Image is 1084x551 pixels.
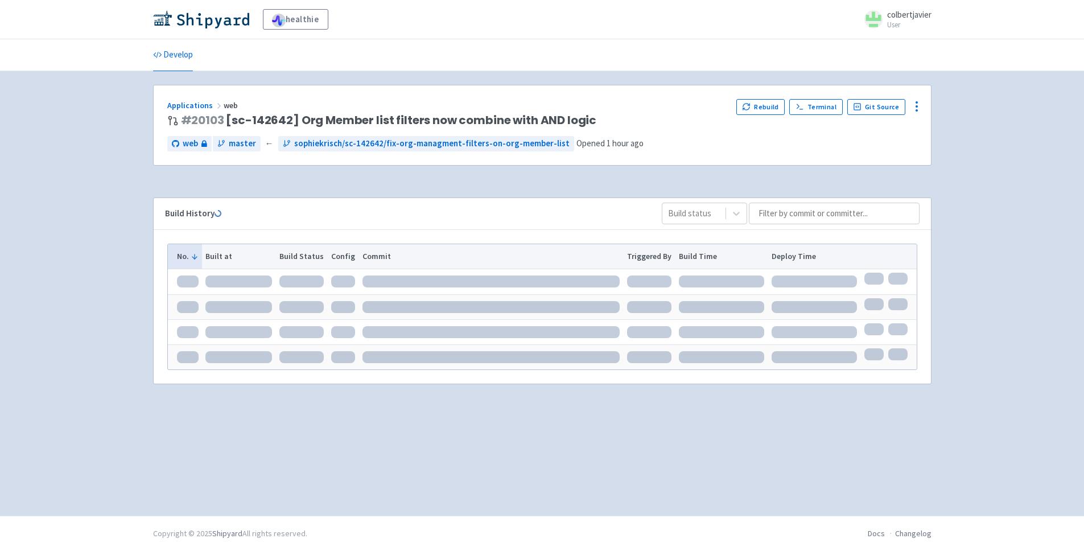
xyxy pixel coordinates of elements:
span: web [224,100,240,110]
a: Changelog [895,528,932,538]
img: Shipyard logo [153,10,249,28]
th: Commit [358,244,624,269]
th: Build Time [675,244,768,269]
div: Build History [165,207,644,220]
th: Deploy Time [768,244,860,269]
span: Opened [576,138,644,149]
button: Rebuild [736,99,785,115]
th: Built at [202,244,276,269]
th: Build Status [276,244,328,269]
a: master [213,136,261,151]
span: ← [265,137,274,150]
span: master [229,137,256,150]
a: colbertjavier User [858,10,932,28]
time: 1 hour ago [607,138,644,149]
a: web [167,136,212,151]
a: Docs [868,528,885,538]
a: Shipyard [212,528,242,538]
a: Git Source [847,99,906,115]
a: Develop [153,39,193,71]
input: Filter by commit or committer... [749,203,920,224]
span: web [183,137,198,150]
div: Copyright © 2025 All rights reserved. [153,528,307,540]
th: Config [327,244,358,269]
a: healthie [263,9,328,30]
a: Terminal [789,99,842,115]
span: colbertjavier [887,9,932,20]
small: User [887,21,932,28]
a: #20103 [181,112,224,128]
span: sophiekrisch/sc-142642/fix-org-managment-filters-on-org-member-list [294,137,570,150]
a: Applications [167,100,224,110]
a: sophiekrisch/sc-142642/fix-org-managment-filters-on-org-member-list [278,136,574,151]
span: [sc-142642] Org Member list filters now combine with AND logic [181,114,597,127]
th: Triggered By [624,244,675,269]
button: No. [177,250,199,262]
